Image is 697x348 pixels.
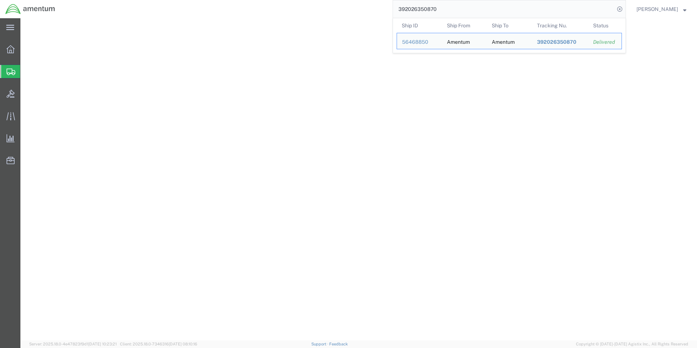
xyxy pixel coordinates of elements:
input: Search for shipment number, reference number [393,0,615,18]
span: 392026350870 [537,39,576,45]
span: [DATE] 08:10:16 [169,342,197,346]
th: Status [588,18,622,33]
a: Feedback [329,342,348,346]
div: 56468850 [402,38,437,46]
span: Client: 2025.18.0-7346316 [120,342,197,346]
a: Support [311,342,330,346]
div: Amentum [492,33,515,49]
div: Amentum [447,33,470,49]
iframe: FS Legacy Container [20,18,697,340]
img: logo [5,4,55,15]
th: Ship To [487,18,532,33]
span: [DATE] 10:23:21 [88,342,117,346]
div: 392026350870 [537,38,583,46]
span: Regina Escobar [636,5,678,13]
span: Server: 2025.18.0-4e47823f9d1 [29,342,117,346]
table: Search Results [397,18,626,53]
div: Delivered [593,38,616,46]
th: Ship ID [397,18,442,33]
button: [PERSON_NAME] [636,5,687,13]
th: Tracking Nu. [532,18,588,33]
th: Ship From [442,18,487,33]
span: Copyright © [DATE]-[DATE] Agistix Inc., All Rights Reserved [576,341,688,347]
